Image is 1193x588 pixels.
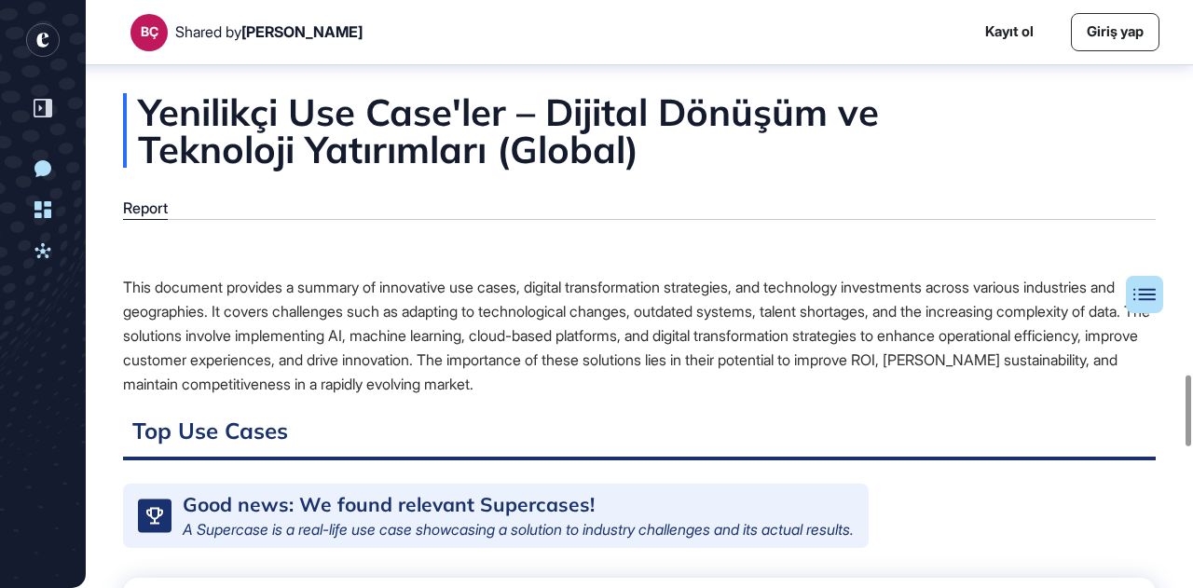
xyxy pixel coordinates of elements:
div: Yenilikçi Use Case'ler – Dijital Dönüşüm ve Teknoloji Yatırımları (Global) [123,93,1156,168]
span: [PERSON_NAME] [241,22,363,41]
h2: Top Use Cases [123,415,1156,460]
div: BÇ [141,24,158,39]
div: Shared by [175,23,363,41]
div: Report [123,199,168,217]
div: entrapeer-logo [26,23,60,57]
a: Giriş yap [1071,13,1159,51]
div: This document provides a summary of innovative use cases, digital transformation strategies, and ... [123,275,1156,396]
div: A Supercase is a real-life use case showcasing a solution to industry challenges and its actual r... [183,522,854,537]
a: Kayıt ol [985,21,1034,43]
div: Good news: We found relevant Supercases! [183,495,595,514]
